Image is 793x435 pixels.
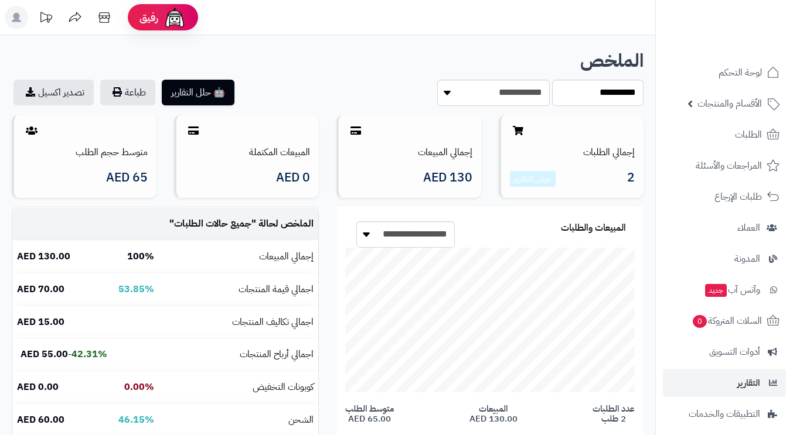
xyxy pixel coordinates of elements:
a: تحديثات المنصة [31,6,60,32]
span: المدونة [734,251,760,267]
span: التطبيقات والخدمات [689,406,760,422]
a: إجمالي الطلبات [583,145,635,159]
img: ai-face.png [163,6,186,29]
a: طلبات الإرجاع [663,183,786,211]
a: عرض التقارير [514,173,552,185]
td: - [12,338,112,371]
a: الطلبات [663,121,786,149]
span: لوحة التحكم [719,64,762,81]
b: 55.00 AED [21,347,68,361]
b: 60.00 AED [17,413,64,427]
a: متوسط حجم الطلب [76,145,148,159]
button: 🤖 حلل التقارير [162,80,234,105]
td: إجمالي المبيعات [159,241,318,273]
a: إجمالي المبيعات [418,145,472,159]
a: أدوات التسويق [663,338,786,366]
a: تصدير اكسيل [13,80,94,105]
b: 130.00 AED [17,249,70,263]
a: السلات المتروكة0 [663,307,786,335]
span: المبيعات 130.00 AED [469,404,518,423]
a: التطبيقات والخدمات [663,400,786,428]
span: رفيق [139,11,158,25]
a: المبيعات المكتملة [249,145,310,159]
a: وآتس آبجديد [663,276,786,304]
td: اجمالي تكاليف المنتجات [159,306,318,338]
span: متوسط الطلب 65.00 AED [345,404,394,423]
td: كوبونات التخفيض [159,371,318,403]
a: المدونة [663,245,786,273]
td: اجمالي أرباح المنتجات [159,338,318,371]
span: الأقسام والمنتجات [697,95,762,112]
b: الملخص [580,47,644,74]
td: اجمالي قيمة المنتجات [159,273,318,306]
span: العملاء [737,220,760,236]
b: 0.00 AED [17,380,59,394]
span: 0 [693,315,707,328]
span: السلات المتروكة [692,313,762,329]
b: 42.31% [72,347,107,361]
a: العملاء [663,214,786,242]
span: 130 AED [423,171,472,184]
b: 0.00% [124,380,154,394]
button: طباعة [100,80,155,105]
h3: المبيعات والطلبات [561,223,626,234]
span: 65 AED [106,171,148,184]
span: 2 [627,171,635,187]
td: الملخص لحالة " " [159,208,318,240]
span: جديد [705,284,727,297]
b: 15.00 AED [17,315,64,329]
span: التقارير [737,375,760,391]
span: وآتس آب [704,282,760,298]
span: الطلبات [735,126,762,143]
span: عدد الطلبات 2 طلب [593,404,635,423]
b: 100% [127,249,154,263]
a: لوحة التحكم [663,59,786,87]
b: 53.85% [118,282,154,296]
b: 70.00 AED [17,282,64,296]
span: أدوات التسويق [709,344,760,360]
span: جميع حالات الطلبات [174,217,251,231]
b: 46.15% [118,413,154,427]
span: المراجعات والأسئلة [696,157,762,174]
a: المراجعات والأسئلة [663,152,786,180]
a: التقارير [663,369,786,397]
span: طلبات الإرجاع [714,189,762,205]
span: 0 AED [276,171,310,184]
